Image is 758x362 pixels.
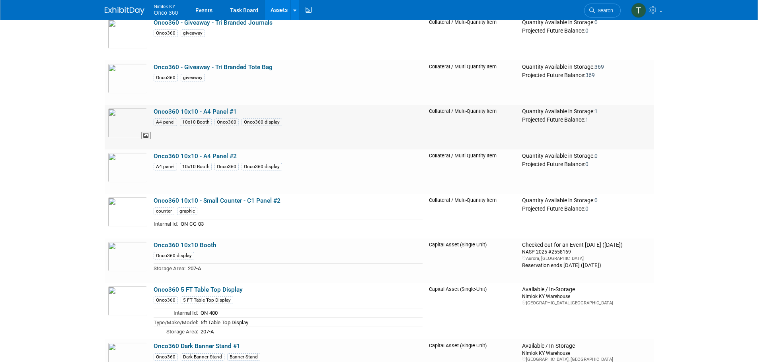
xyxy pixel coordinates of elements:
span: 1 [585,116,588,123]
a: Onco360 - Giveaway - Tri Branded Tote Bag [154,64,273,71]
td: 5ft Table Top Display [198,317,423,327]
span: 0 [585,205,588,212]
div: Onco360 display [242,118,282,126]
div: graphic [177,207,197,215]
td: ON-CG-03 [178,219,423,228]
img: Tim Bugaile [631,3,646,18]
div: Banner Stand [227,353,260,361]
div: Dark Banner Stand [181,353,224,361]
div: Onco360 [154,74,178,81]
div: Onco360 [154,29,178,37]
div: giveaway [181,74,205,81]
div: counter [154,207,174,215]
div: Onco360 [214,163,239,170]
td: Capital Asset (Single-Unit) [426,238,519,283]
a: Search [584,4,621,17]
div: Available / In-Storage [522,286,650,293]
div: Quantity Available in Storage: [522,197,650,204]
div: Aurora, [GEOGRAPHIC_DATA] [522,256,650,261]
span: 0 [594,19,598,25]
div: Checked out for an Event [DATE] ([DATE]) [522,242,650,249]
span: Storage Area: [166,329,198,335]
div: Projected Future Balance: [522,115,650,124]
a: Onco360 - Giveaway - Tri Branded Journals [154,19,273,26]
div: A4 panel [154,118,177,126]
span: 0 [585,27,588,34]
td: ON-400 [198,308,423,318]
td: Collateral / Multi-Quantity Item [426,105,519,149]
a: Onco360 Dark Banner Stand #1 [154,343,240,350]
div: Projected Future Balance: [522,159,650,168]
td: Internal Id: [154,219,178,228]
span: 369 [594,64,604,70]
img: ExhibitDay [105,7,144,15]
div: giveaway [181,29,205,37]
span: 0 [594,153,598,159]
div: Available / In-Storage [522,343,650,350]
div: NASP 2025 #2558169 [522,248,650,255]
div: Nimlok KY Warehouse [522,293,650,300]
div: Onco360 display [242,163,282,170]
span: 369 [585,72,595,78]
div: 10x10 Booth [180,163,212,170]
div: Projected Future Balance: [522,26,650,35]
span: View Asset Image [141,132,151,139]
td: Internal Id: [154,308,198,318]
span: Storage Area: [154,265,185,271]
a: Onco360 10x10 - Small Counter - C1 Panel #2 [154,197,281,204]
div: Reservation ends [DATE] ([DATE]) [522,261,650,269]
a: Onco360 10x10 Booth [154,242,216,249]
td: 207-A [198,327,423,336]
td: Collateral / Multi-Quantity Item [426,194,519,238]
a: Onco360 10x10 - A4 Panel #2 [154,153,237,160]
td: Collateral / Multi-Quantity Item [426,16,519,60]
span: Search [595,8,613,14]
span: Onco 360 [154,10,178,16]
span: Nimlok KY [154,2,178,10]
div: Onco360 [214,118,239,126]
div: Nimlok KY Warehouse [522,350,650,356]
a: Onco360 5 FT Table Top Display [154,286,243,293]
td: Collateral / Multi-Quantity Item [426,60,519,105]
div: Quantity Available in Storage: [522,19,650,26]
div: Onco360 display [154,252,194,259]
div: [GEOGRAPHIC_DATA], [GEOGRAPHIC_DATA] [522,300,650,306]
div: Onco360 [154,296,178,304]
div: Projected Future Balance: [522,70,650,79]
span: 0 [594,197,598,203]
div: A4 panel [154,163,177,170]
td: Capital Asset (Single-Unit) [426,283,519,339]
div: 10x10 Booth [180,118,212,126]
div: Projected Future Balance: [522,204,650,213]
span: 0 [585,161,588,167]
div: Quantity Available in Storage: [522,153,650,160]
td: Collateral / Multi-Quantity Item [426,149,519,194]
span: 1 [594,108,598,114]
div: Onco360 [154,353,178,361]
a: Onco360 10x10 - A4 Panel #1 [154,108,237,115]
td: 207-A [185,264,423,273]
div: Quantity Available in Storage: [522,64,650,71]
div: 5 FT Table Top Display [181,296,233,304]
div: Quantity Available in Storage: [522,108,650,115]
td: Type/Make/Model: [154,317,198,327]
